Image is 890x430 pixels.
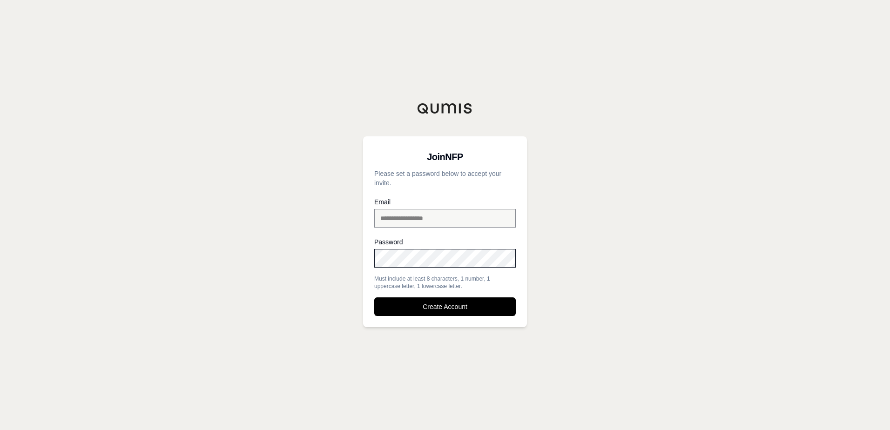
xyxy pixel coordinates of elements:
[374,297,516,316] button: Create Account
[417,103,473,114] img: Qumis
[374,275,516,290] div: Must include at least 8 characters, 1 number, 1 uppercase letter, 1 lowercase letter.
[374,169,516,188] p: Please set a password below to accept your invite.
[374,148,516,166] h3: Join NFP
[374,199,516,205] label: Email
[374,239,516,245] label: Password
